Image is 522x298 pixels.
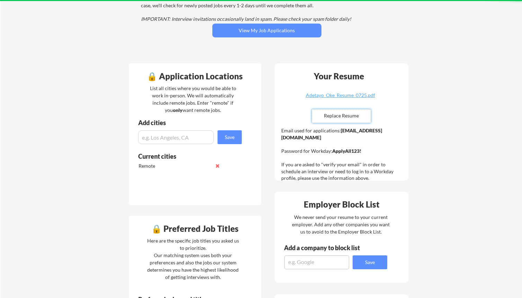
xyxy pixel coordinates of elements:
button: Save [218,130,242,144]
strong: ApplyAll123! [332,148,361,154]
a: Adetayo_Oke_Resume_0725.pdf [299,93,382,104]
div: Email used for applications: Password for Workday: If you are asked to "verify your email" in ord... [281,127,404,182]
div: Current cities [138,153,234,159]
div: Here are the specific job titles you asked us to prioritize. Our matching system uses both your p... [145,237,241,281]
div: 🔒 Preferred Job Titles [131,225,259,233]
div: Adetayo_Oke_Resume_0725.pdf [299,93,382,98]
div: Add a company to block list [284,245,371,251]
div: We never send your resume to your current employer. Add any other companies you want us to avoid ... [292,213,390,235]
strong: only [173,107,183,113]
div: Add cities [138,120,244,126]
input: e.g. Los Angeles, CA [138,130,214,144]
div: Your Resume [305,72,373,80]
em: IMPORTANT: Interview invitations occasionally land in spam. Please check your spam folder daily! [141,16,351,22]
div: Employer Block List [277,200,406,209]
div: 🔒 Application Locations [131,72,259,80]
div: List all cities where you would be able to work in-person. We will automatically include remote j... [145,85,241,114]
button: View My Job Applications [212,24,321,37]
button: Save [353,255,387,269]
div: Remote [139,163,212,169]
strong: [EMAIL_ADDRESS][DOMAIN_NAME] [281,128,382,140]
